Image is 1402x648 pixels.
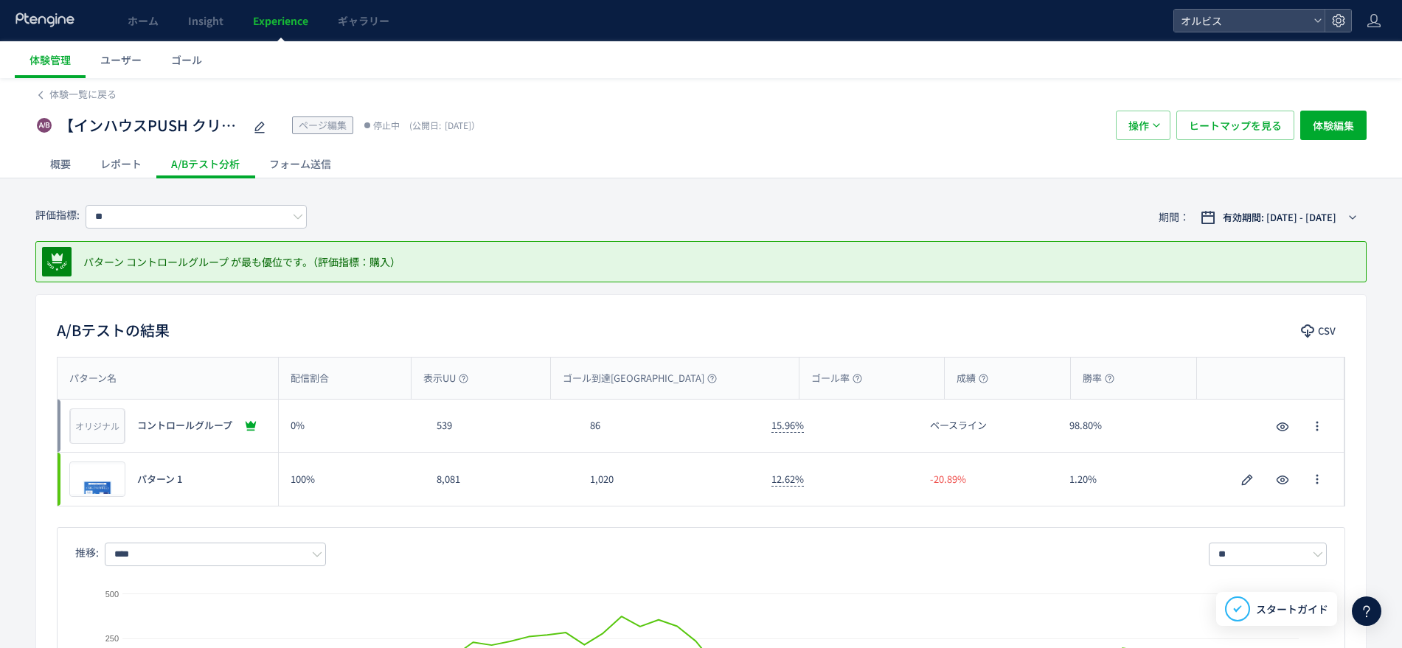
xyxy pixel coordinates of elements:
[1294,319,1345,343] button: CSV
[128,13,159,28] span: ホーム
[1318,319,1336,343] span: CSV
[811,372,862,386] span: ゴール率
[930,473,966,487] span: -20.89%
[957,372,988,386] span: 成績
[771,472,804,487] span: 12.62%
[105,590,119,599] text: 500
[279,400,425,452] div: 0%
[338,13,389,28] span: ギャラリー
[1256,602,1328,617] span: スタートガイド
[86,149,156,178] div: レポート
[1313,111,1354,140] span: 体験編集
[409,119,441,131] span: (公開日:
[578,400,760,452] div: 86
[1223,210,1336,225] span: 有効期間: [DATE] - [DATE]
[105,634,119,643] text: 250
[30,52,71,67] span: 体験管理
[70,462,125,496] img: 03309b3bad8e034a038781ac9db503531754470848203.jpeg
[291,372,329,386] span: 配信割合
[100,52,142,67] span: ユーザー
[1083,372,1114,386] span: 勝率
[1189,111,1282,140] span: ヒートマップを見る
[425,400,578,452] div: 539
[69,372,117,386] span: パターン名
[49,87,117,101] span: 体験一覧に戻る
[137,473,182,487] span: パターン 1
[156,149,254,178] div: A/Bテスト分析
[253,13,308,28] span: Experience
[578,453,760,506] div: 1,020
[171,52,202,67] span: ゴール
[1058,400,1197,452] div: 98.80%
[406,119,480,131] span: [DATE]）
[1176,111,1294,140] button: ヒートマップを見る
[1058,453,1197,506] div: 1.20%
[137,419,232,433] span: コントロールグループ
[1116,111,1170,140] button: 操作
[188,13,223,28] span: Insight
[423,372,468,386] span: 表示UU
[83,254,400,269] span: パターン コントロールグループ が最も優位です。（評価指標：購入）
[373,118,400,133] span: 停止中
[35,207,80,222] span: 評価指標:
[75,545,99,560] span: 推移:
[70,408,125,444] div: オリジナル
[930,419,987,433] span: ベースライン
[1176,10,1308,32] span: オルビス
[59,115,243,136] span: 【インハウスPUSH クリアフル】夏訴求 211
[279,453,425,506] div: 100%
[563,372,717,386] span: ゴール到達[GEOGRAPHIC_DATA]
[57,318,170,342] h2: A/Bテストの結果
[254,149,346,178] div: フォーム送信
[35,149,86,178] div: 概要
[299,118,347,132] span: ページ編集
[425,453,578,506] div: 8,081
[1159,205,1190,229] span: 期間：
[771,418,804,433] span: 15.96%
[1300,111,1367,140] button: 体験編集
[1191,206,1367,229] button: 有効期間: [DATE] - [DATE]
[1128,111,1149,140] span: 操作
